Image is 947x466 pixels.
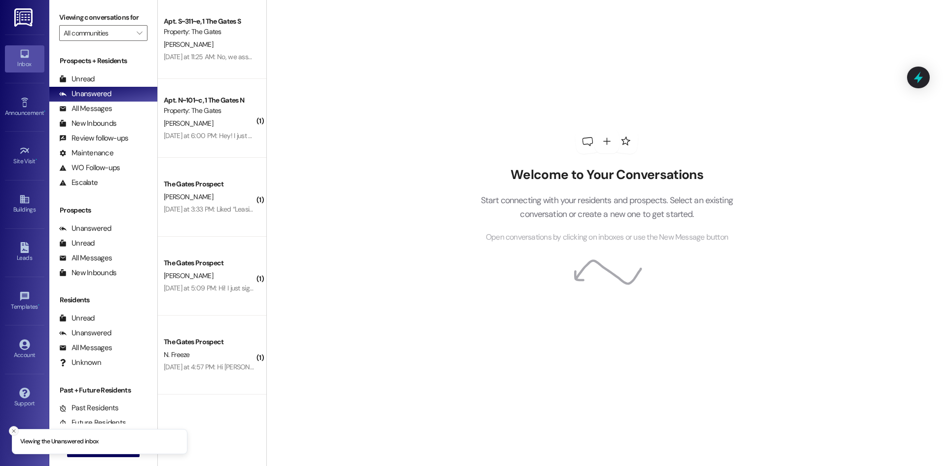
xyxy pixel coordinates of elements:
span: [PERSON_NAME] [164,271,213,280]
div: Unanswered [59,223,111,234]
div: [DATE] at 4:57 PM: Hi [PERSON_NAME]! Thank you for getting back to me. Yes, I will sign tonight b... [164,362,641,371]
div: All Messages [59,343,112,353]
div: Residents [49,295,157,305]
span: • [44,108,45,115]
label: Viewing conversations for [59,10,147,25]
div: Apt. N~101~c, 1 The Gates N [164,95,255,106]
div: Review follow-ups [59,133,128,143]
div: Future Residents [59,418,126,428]
span: [PERSON_NAME] [164,119,213,128]
div: Escalate [59,178,98,188]
div: Unanswered [59,89,111,99]
span: Open conversations by clicking on inboxes or use the New Message button [486,231,728,244]
div: All Messages [59,253,112,263]
div: New Inbounds [59,118,116,129]
a: Templates • [5,288,44,315]
a: Account [5,336,44,363]
i:  [137,29,142,37]
div: Unread [59,238,95,249]
a: Buildings [5,191,44,217]
h2: Welcome to Your Conversations [466,167,748,183]
div: All Messages [59,104,112,114]
div: Apt. S~311~e, 1 The Gates S [164,16,255,27]
div: Unknown [59,358,101,368]
a: Inbox [5,45,44,72]
span: • [36,156,37,163]
div: Past Residents [59,403,119,413]
div: WO Follow-ups [59,163,120,173]
div: The Gates Prospect [164,179,255,189]
div: Property: The Gates [164,27,255,37]
div: Maintenance [59,148,113,158]
a: Site Visit • [5,143,44,169]
div: Prospects [49,205,157,215]
img: ResiDesk Logo [14,8,35,27]
div: [DATE] at 5:09 PM: Hi! I just signed the paperwork! Would the application fee be waved since I am... [164,284,524,292]
div: The Gates Prospect [164,258,255,268]
div: The Gates Prospect [164,337,255,347]
span: [PERSON_NAME] [164,192,213,201]
div: Prospects + Residents [49,56,157,66]
p: Start connecting with your residents and prospects. Select an existing conversation or create a n... [466,193,748,221]
div: Unread [59,74,95,84]
div: [DATE] at 6:00 PM: Hey! I just wanted to let y'all know that I referred [PERSON_NAME] and her fri... [164,131,561,140]
div: Past + Future Residents [49,385,157,395]
div: Unanswered [59,328,111,338]
a: Support [5,385,44,411]
input: All communities [64,25,132,41]
div: New Inbounds [59,268,116,278]
span: [PERSON_NAME] [164,40,213,49]
span: N. Freeze [164,350,190,359]
button: Close toast [9,426,19,436]
span: • [38,302,39,309]
div: [DATE] at 11:25 AM: No, we assumed it would've been caught before we moved in [164,52,394,61]
div: Unread [59,313,95,323]
div: Property: The Gates [164,106,255,116]
a: Leads [5,239,44,266]
p: Viewing the Unanswered inbox [20,437,99,446]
